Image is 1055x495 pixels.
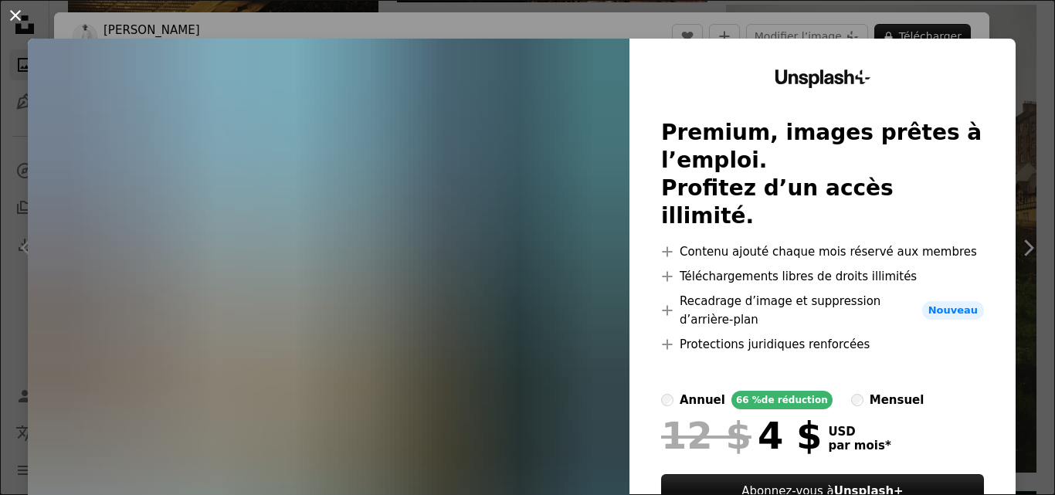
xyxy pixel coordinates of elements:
[661,394,673,406] input: annuel66 %de réduction
[828,425,890,439] span: USD
[661,292,984,329] li: Recadrage d’image et suppression d’arrière-plan
[828,439,890,453] span: par mois *
[661,267,984,286] li: Téléchargements libres de droits illimités
[661,242,984,261] li: Contenu ajouté chaque mois réservé aux membres
[851,394,863,406] input: mensuel
[922,301,984,320] span: Nouveau
[661,335,984,354] li: Protections juridiques renforcées
[731,391,833,409] div: 66 % de réduction
[661,415,751,456] span: 12 $
[870,391,924,409] div: mensuel
[680,391,725,409] div: annuel
[661,415,822,456] div: 4 $
[661,119,984,230] h2: Premium, images prêtes à l’emploi. Profitez d’un accès illimité.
